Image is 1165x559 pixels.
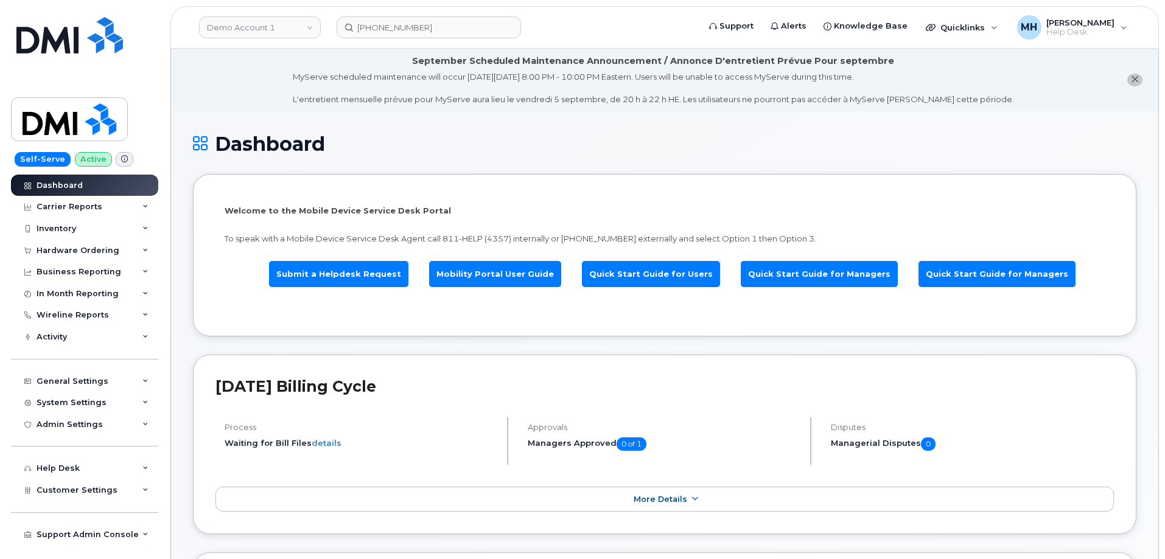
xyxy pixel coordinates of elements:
[528,437,800,451] h5: Managers Approved
[225,205,1105,217] p: Welcome to the Mobile Device Service Desk Portal
[1127,74,1142,86] button: close notification
[225,437,497,449] li: Waiting for Bill Files
[634,495,687,504] span: More Details
[918,261,1076,287] a: Quick Start Guide for Managers
[831,423,1114,432] h4: Disputes
[741,261,898,287] a: Quick Start Guide for Managers
[293,71,1014,105] div: MyServe scheduled maintenance will occur [DATE][DATE] 8:00 PM - 10:00 PM Eastern. Users will be u...
[617,437,646,451] span: 0 of 1
[269,261,408,287] a: Submit a Helpdesk Request
[921,437,936,451] span: 0
[225,423,497,432] h4: Process
[312,438,341,448] a: details
[193,133,1136,155] h1: Dashboard
[582,261,720,287] a: Quick Start Guide for Users
[831,437,1114,451] h5: Managerial Disputes
[429,261,561,287] a: Mobility Portal User Guide
[528,423,800,432] h4: Approvals
[225,233,1105,245] p: To speak with a Mobile Device Service Desk Agent call 811-HELP (4357) internally or [PHONE_NUMBER...
[215,377,1114,395] h2: [DATE] Billing Cycle
[412,55,894,68] div: September Scheduled Maintenance Announcement / Annonce D'entretient Prévue Pour septembre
